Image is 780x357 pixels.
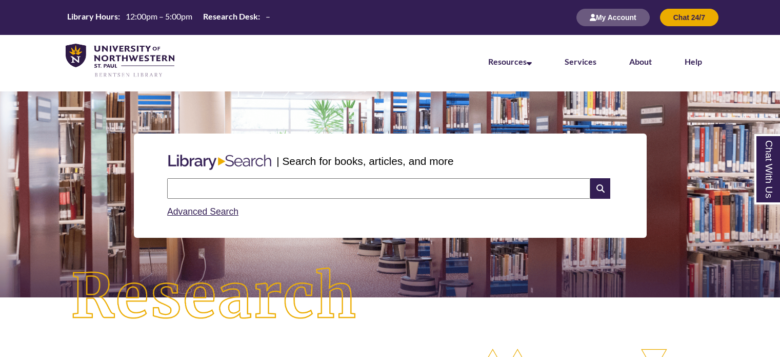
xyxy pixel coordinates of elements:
a: About [629,57,652,66]
table: Hours Today [63,11,274,24]
button: Chat 24/7 [660,9,718,26]
span: – [266,11,270,21]
img: Libary Search [163,151,276,174]
a: Help [685,57,702,66]
img: UNWSP Library Logo [66,44,174,78]
button: My Account [576,9,650,26]
i: Search [590,178,610,199]
a: My Account [576,13,650,22]
p: | Search for books, articles, and more [276,153,453,169]
a: Services [565,57,596,66]
span: 12:00pm – 5:00pm [126,11,192,21]
a: Hours Today [63,11,274,25]
th: Research Desk: [199,11,262,22]
a: Resources [488,57,532,66]
a: Chat 24/7 [660,13,718,22]
th: Library Hours: [63,11,122,22]
a: Advanced Search [167,206,238,217]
